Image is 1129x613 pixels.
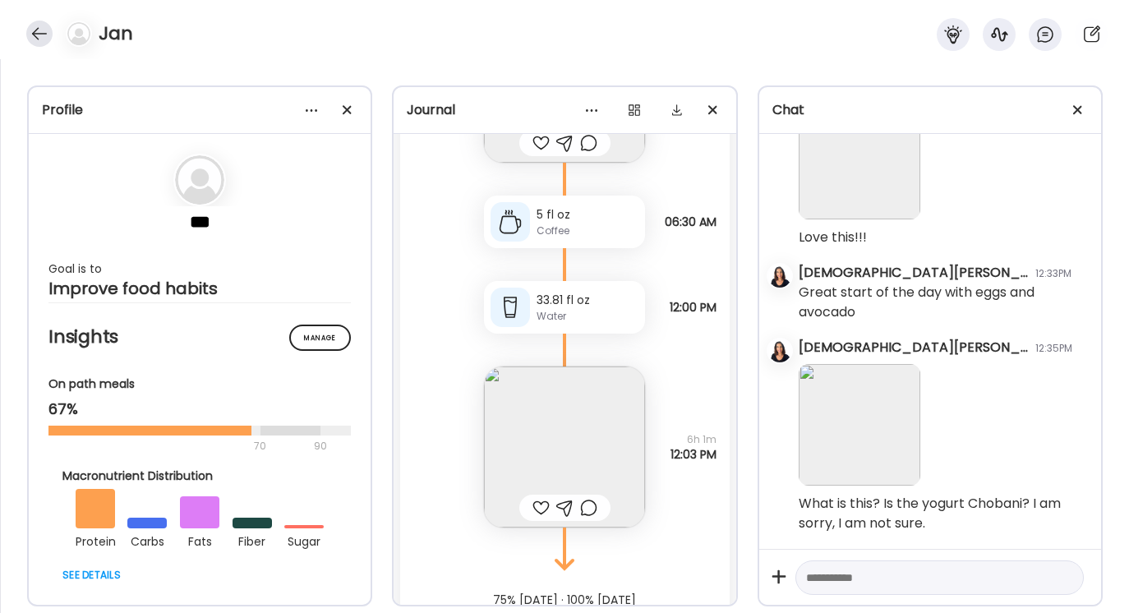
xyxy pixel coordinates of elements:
div: 12:35PM [1035,341,1072,356]
div: Journal [407,100,722,120]
div: Improve food habits [48,279,351,298]
div: fiber [233,528,272,551]
div: 5 fl oz [537,206,638,224]
div: Goal is to [48,259,351,279]
div: 67% [48,399,351,419]
img: avatars%2FmcUjd6cqKYdgkG45clkwT2qudZq2 [768,339,791,362]
div: fats [180,528,219,551]
div: 90 [312,436,329,456]
div: 12:33PM [1035,266,1071,281]
div: protein [76,528,115,551]
div: 70 [48,436,309,456]
span: 12:03 PM [670,447,717,462]
div: Great start of the day with eggs and avocado [799,283,1088,322]
img: images%2FgxsDnAh2j9WNQYhcT5jOtutxUNC2%2FYtZbaJ35gShiML68HDdh%2F1wARP6uSVLcWLZL1n4U2_240 [799,364,920,486]
img: bg-avatar-default.svg [67,22,90,45]
div: On path meals [48,376,351,393]
img: avatars%2FmcUjd6cqKYdgkG45clkwT2qudZq2 [768,265,791,288]
div: Profile [42,100,357,120]
div: Water [537,309,638,324]
span: 12:00 PM [670,300,717,315]
span: 06:30 AM [665,214,717,229]
div: What is this? Is the yogurt Chobani? I am sorry, I am not sure. [799,494,1088,533]
h2: Insights [48,325,351,349]
div: [DEMOGRAPHIC_DATA][PERSON_NAME] [799,263,1029,283]
div: [DEMOGRAPHIC_DATA][PERSON_NAME] [799,338,1029,357]
img: images%2FgxsDnAh2j9WNQYhcT5jOtutxUNC2%2FeIcL0IxiFZaWiNIWPtM6%2FO8DWg4ozxDoipu5fkMlw_240 [799,98,920,219]
img: images%2FgxsDnAh2j9WNQYhcT5jOtutxUNC2%2FeIcL0IxiFZaWiNIWPtM6%2FO8DWg4ozxDoipu5fkMlw_240 [484,366,645,528]
div: Coffee [537,224,638,238]
div: Manage [289,325,351,351]
div: Chat [772,100,1088,120]
h4: Jan [99,21,133,47]
div: 33.81 fl oz [537,292,638,309]
div: Love this!!! [799,228,867,247]
span: 6h 1m [670,432,717,447]
div: 75% [DATE] · 100% [DATE] [394,593,735,606]
div: sugar [284,528,324,551]
img: bg-avatar-default.svg [175,155,224,205]
div: carbs [127,528,167,551]
div: Macronutrient Distribution [62,468,337,485]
